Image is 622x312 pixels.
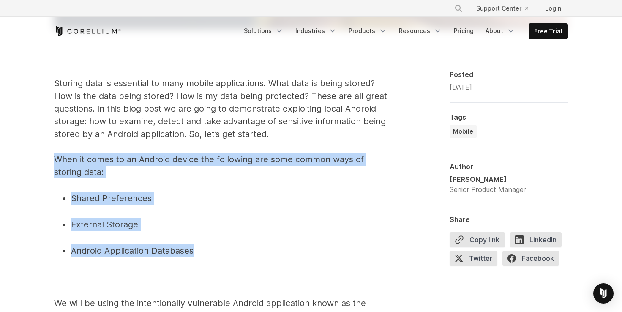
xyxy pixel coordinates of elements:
[538,1,568,16] a: Login
[344,23,392,38] a: Products
[593,283,614,304] div: Open Intercom Messenger
[239,23,568,39] div: Navigation Menu
[71,218,392,231] p: External Storage
[510,232,567,251] a: LinkedIn
[449,23,479,38] a: Pricing
[290,23,342,38] a: Industries
[444,1,568,16] div: Navigation Menu
[450,232,505,247] button: Copy link
[450,70,568,79] div: Posted
[54,77,392,178] p: Storing data is essential to many mobile applications. What data is being stored? How is the data...
[450,174,526,184] div: [PERSON_NAME]
[469,1,535,16] a: Support Center
[480,23,520,38] a: About
[450,162,568,171] div: Author
[450,251,502,269] a: Twitter
[450,215,568,224] div: Share
[450,83,472,91] span: [DATE]
[453,127,473,136] span: Mobile
[450,125,477,138] a: Mobile
[451,1,466,16] button: Search
[450,251,497,266] span: Twitter
[450,113,568,121] div: Tags
[71,244,392,257] p: Android Application Databases
[71,192,392,205] p: Shared Preferences
[394,23,447,38] a: Resources
[450,184,526,194] div: Senior Product Manager
[502,251,559,266] span: Facebook
[502,251,564,269] a: Facebook
[54,26,121,36] a: Corellium Home
[510,232,562,247] span: LinkedIn
[529,24,567,39] a: Free Trial
[239,23,289,38] a: Solutions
